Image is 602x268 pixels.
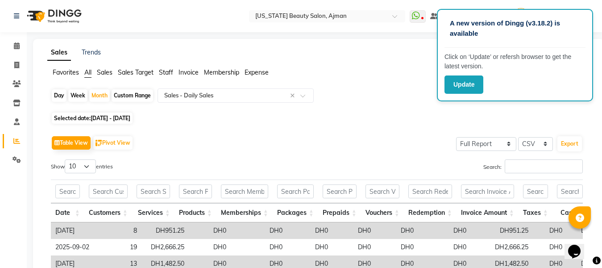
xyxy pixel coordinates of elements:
a: Trends [82,48,101,56]
td: DH2,666.25 [141,239,189,255]
span: Selected date: [52,113,133,124]
td: DH951.25 [141,222,189,239]
th: Packages: activate to sort column ascending [273,203,318,222]
span: All [84,68,91,76]
td: DH0 [533,239,567,255]
td: DH0 [189,222,231,239]
td: DH0 [418,239,471,255]
span: [DATE] - [DATE] [91,115,130,121]
th: Cash: activate to sort column ascending [552,203,587,222]
th: Invoice Amount: activate to sort column ascending [457,203,519,222]
th: Memberships: activate to sort column ascending [216,203,273,222]
th: Customers: activate to sort column ascending [84,203,132,222]
span: Sales Target [118,68,154,76]
td: [DATE] [51,222,94,239]
a: Sales [47,45,71,61]
input: Search Prepaids [323,184,357,198]
label: Search: [483,159,583,173]
img: Sanket Gowda [513,8,529,24]
td: DH0 [189,239,231,255]
td: DH2,666.25 [471,239,533,255]
input: Search Packages [277,184,314,198]
input: Search Services [137,184,170,198]
td: DH0 [332,222,375,239]
td: DH0 [533,222,567,239]
th: Vouchers: activate to sort column ascending [361,203,404,222]
th: Services: activate to sort column ascending [132,203,174,222]
td: DH0 [375,222,418,239]
td: DH0 [287,239,332,255]
input: Search Memberships [221,184,268,198]
p: A new version of Dingg (v3.18.2) is available [450,18,580,38]
div: Week [68,89,87,102]
td: DH0 [418,222,471,239]
th: Prepaids: activate to sort column ascending [318,203,361,222]
input: Search Customers [89,184,128,198]
td: DH0 [231,222,287,239]
input: Search Invoice Amount [461,184,514,198]
img: logo [23,4,84,29]
button: Update [444,75,483,94]
td: 8 [94,222,141,239]
th: Taxes: activate to sort column ascending [519,203,552,222]
input: Search Vouchers [365,184,399,198]
div: Custom Range [112,89,153,102]
div: Month [89,89,110,102]
span: Clear all [290,91,298,100]
td: 19 [94,239,141,255]
span: Membership [204,68,239,76]
td: DH0 [332,239,375,255]
th: Products: activate to sort column ascending [174,203,216,222]
span: Favorites [53,68,79,76]
td: DH0 [287,222,332,239]
span: Invoice [179,68,199,76]
td: 2025-09-02 [51,239,94,255]
td: DH951.25 [471,222,533,239]
input: Search Date [55,184,80,198]
label: Show entries [51,159,113,173]
td: DH0 [375,239,418,255]
p: Click on ‘Update’ or refersh browser to get the latest version. [444,52,585,71]
span: Staff [159,68,173,76]
input: Search Cash [557,184,583,198]
input: Search Redemption [408,184,452,198]
button: Export [557,136,582,151]
div: Day [52,89,66,102]
span: Sales [97,68,112,76]
span: Expense [245,68,269,76]
input: Search Products [179,184,212,198]
iframe: chat widget [565,232,593,259]
select: Showentries [65,159,96,173]
img: pivot.png [95,140,102,147]
th: Date: activate to sort column ascending [51,203,84,222]
input: Search: [505,159,583,173]
th: Redemption: activate to sort column ascending [404,203,457,222]
input: Search Taxes [523,184,548,198]
button: Pivot View [93,136,133,150]
td: DH0 [231,239,287,255]
button: Table View [52,136,91,150]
